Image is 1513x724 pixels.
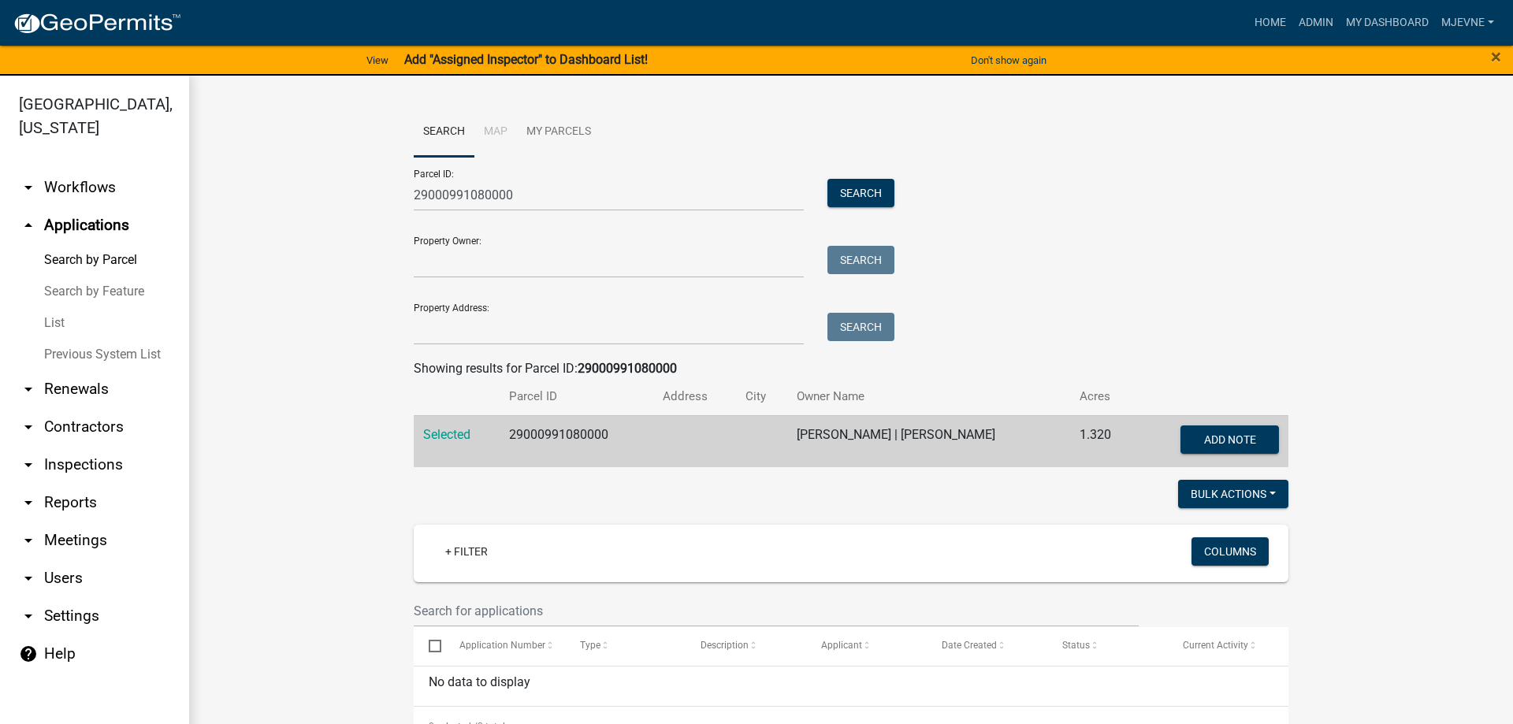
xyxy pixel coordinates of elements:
th: Acres [1070,378,1136,415]
i: arrow_drop_down [19,493,38,512]
span: Description [701,640,749,651]
datatable-header-cell: Current Activity [1168,627,1288,665]
i: arrow_drop_down [19,569,38,588]
button: Don't show again [965,47,1053,73]
span: Current Activity [1183,640,1248,651]
button: Close [1491,47,1501,66]
button: Search [827,313,894,341]
th: Address [653,378,736,415]
td: [PERSON_NAME] | [PERSON_NAME] [787,415,1070,467]
span: × [1491,46,1501,68]
a: My Dashboard [1340,8,1435,38]
div: No data to display [414,666,1288,706]
div: Showing results for Parcel ID: [414,359,1288,378]
datatable-header-cell: Status [1047,627,1168,665]
a: My Parcels [517,107,600,158]
th: City [736,378,787,415]
i: arrow_drop_down [19,531,38,550]
a: Search [414,107,474,158]
span: Add Note [1203,433,1255,445]
a: Home [1248,8,1292,38]
button: Search [827,179,894,207]
i: arrow_drop_down [19,380,38,399]
i: arrow_drop_down [19,607,38,626]
span: Applicant [821,640,862,651]
th: Owner Name [787,378,1070,415]
datatable-header-cell: Applicant [806,627,927,665]
i: arrow_drop_down [19,418,38,436]
button: Columns [1191,537,1269,566]
strong: 29000991080000 [578,361,677,376]
a: MJevne [1435,8,1500,38]
i: arrow_drop_up [19,216,38,235]
strong: Add "Assigned Inspector" to Dashboard List! [404,52,648,67]
a: + Filter [433,537,500,566]
button: Bulk Actions [1178,480,1288,508]
th: Parcel ID [500,378,653,415]
a: Admin [1292,8,1340,38]
datatable-header-cell: Date Created [927,627,1047,665]
datatable-header-cell: Select [414,627,444,665]
datatable-header-cell: Application Number [444,627,564,665]
a: Selected [423,427,470,442]
i: help [19,644,38,663]
button: Add Note [1180,425,1279,454]
td: 29000991080000 [500,415,653,467]
input: Search for applications [414,595,1139,627]
datatable-header-cell: Type [564,627,685,665]
span: Type [580,640,600,651]
datatable-header-cell: Description [686,627,806,665]
span: Date Created [942,640,997,651]
i: arrow_drop_down [19,455,38,474]
button: Search [827,246,894,274]
a: View [360,47,395,73]
span: Application Number [459,640,545,651]
span: Status [1062,640,1090,651]
td: 1.320 [1070,415,1136,467]
i: arrow_drop_down [19,178,38,197]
